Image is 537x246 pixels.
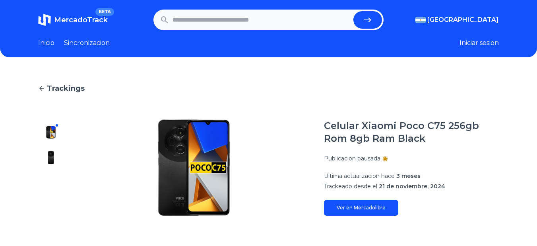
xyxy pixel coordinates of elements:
img: Celular Xiaomi Poco C75 256gb Rom 8gb Ram Black [79,119,308,216]
img: MercadoTrack [38,14,51,26]
a: Trackings [38,83,499,94]
a: MercadoTrackBETA [38,14,108,26]
p: Publicacion pausada [324,154,380,162]
button: Iniciar sesion [459,38,499,48]
img: Argentina [415,17,426,23]
span: Trackings [47,83,85,94]
span: BETA [95,8,114,16]
span: Trackeado desde el [324,183,377,190]
button: [GEOGRAPHIC_DATA] [415,15,499,25]
img: Celular Xiaomi Poco C75 256gb Rom 8gb Ram Black [45,126,57,139]
span: [GEOGRAPHIC_DATA] [427,15,499,25]
a: Inicio [38,38,54,48]
a: Ver en Mercadolibre [324,200,398,216]
a: Sincronizacion [64,38,110,48]
span: Ultima actualizacion hace [324,172,395,180]
img: Celular Xiaomi Poco C75 256gb Rom 8gb Ram Black [45,151,57,164]
span: 21 de noviembre, 2024 [379,183,445,190]
span: 3 meses [396,172,421,180]
h1: Celular Xiaomi Poco C75 256gb Rom 8gb Ram Black [324,119,499,145]
span: MercadoTrack [54,16,108,24]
